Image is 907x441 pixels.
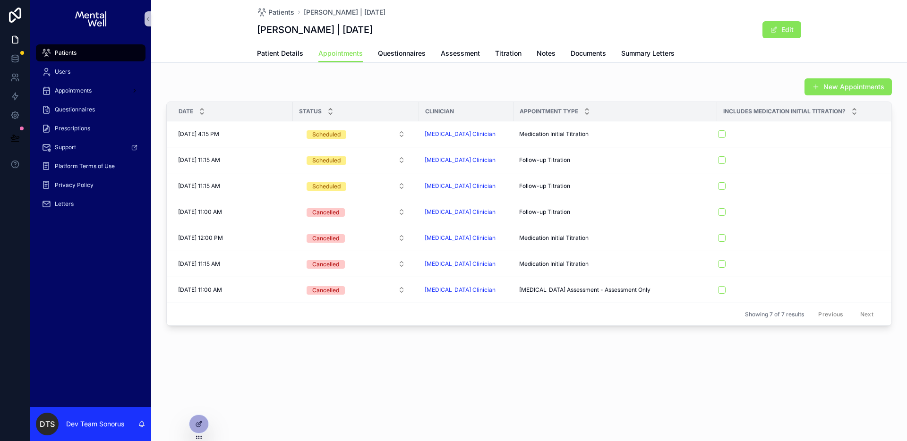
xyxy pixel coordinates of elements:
[178,286,222,294] span: [DATE] 11:00 AM
[723,108,846,115] span: Includes Medication Initial Titration?
[55,125,90,132] span: Prescriptions
[178,182,287,190] a: [DATE] 11:15 AM
[519,182,570,190] span: Follow-up Titration
[425,286,496,294] a: [MEDICAL_DATA] Clinician
[804,78,892,95] button: New Appointments
[257,8,294,17] a: Patients
[178,260,287,268] a: [DATE] 11:15 AM
[312,286,339,295] div: Cancelled
[425,156,496,164] a: [MEDICAL_DATA] Clinician
[519,130,711,138] a: Medication Initial Titration
[299,152,413,169] button: Select Button
[520,108,578,115] span: Appointment Type
[299,229,413,246] button: Select Button
[537,49,556,58] span: Notes
[178,156,287,164] a: [DATE] 11:15 AM
[519,208,711,216] a: Follow-up Titration
[519,260,711,268] a: Medication Initial Titration
[425,286,508,294] a: [MEDICAL_DATA] Clinician
[519,182,711,190] a: Follow-up Titration
[257,23,373,36] h1: [PERSON_NAME] | [DATE]
[36,101,145,118] a: Questionnaires
[299,229,413,247] a: Select Button
[519,156,711,164] a: Follow-up Titration
[519,260,589,268] span: Medication Initial Titration
[299,281,413,299] a: Select Button
[312,260,339,269] div: Cancelled
[745,311,804,318] span: Showing 7 of 7 results
[519,156,570,164] span: Follow-up Titration
[318,49,363,58] span: Appointments
[299,281,413,298] button: Select Button
[299,108,322,115] span: Status
[312,156,341,165] div: Scheduled
[55,144,76,151] span: Support
[36,195,145,212] a: Letters
[299,125,413,143] a: Select Button
[257,45,303,64] a: Patient Details
[318,45,363,63] a: Appointments
[425,208,496,216] a: [MEDICAL_DATA] Clinician
[55,162,115,170] span: Platform Terms of Use
[257,49,303,58] span: Patient Details
[55,200,74,208] span: Letters
[519,208,570,216] span: Follow-up Titration
[441,45,480,64] a: Assessment
[495,49,522,58] span: Titration
[425,130,496,138] a: [MEDICAL_DATA] Clinician
[55,87,92,94] span: Appointments
[36,158,145,175] a: Platform Terms of Use
[299,255,413,272] button: Select Button
[299,204,413,220] button: Select Button
[55,68,70,76] span: Users
[537,45,556,64] a: Notes
[178,208,222,216] span: [DATE] 11:00 AM
[178,130,287,138] a: [DATE] 4:15 PM
[312,130,341,139] div: Scheduled
[425,208,508,216] a: [MEDICAL_DATA] Clinician
[425,156,508,164] a: [MEDICAL_DATA] Clinician
[378,45,426,64] a: Questionnaires
[36,82,145,99] a: Appointments
[75,11,106,26] img: App logo
[304,8,385,17] a: [PERSON_NAME] | [DATE]
[178,182,220,190] span: [DATE] 11:15 AM
[299,126,413,143] button: Select Button
[178,156,220,164] span: [DATE] 11:15 AM
[30,38,151,225] div: scrollable content
[495,45,522,64] a: Titration
[178,130,219,138] span: [DATE] 4:15 PM
[425,260,496,268] a: [MEDICAL_DATA] Clinician
[519,234,589,242] span: Medication Initial Titration
[378,49,426,58] span: Questionnaires
[55,106,95,113] span: Questionnaires
[762,21,801,38] button: Edit
[36,139,145,156] a: Support
[571,49,606,58] span: Documents
[571,45,606,64] a: Documents
[519,286,650,294] span: [MEDICAL_DATA] Assessment - Assessment Only
[299,178,413,195] button: Select Button
[40,418,55,430] span: DTS
[178,260,220,268] span: [DATE] 11:15 AM
[519,234,711,242] a: Medication Initial Titration
[425,108,454,115] span: Clinician
[55,181,94,189] span: Privacy Policy
[36,63,145,80] a: Users
[36,120,145,137] a: Prescriptions
[425,234,508,242] a: [MEDICAL_DATA] Clinician
[299,203,413,221] a: Select Button
[178,234,287,242] a: [DATE] 12:00 PM
[55,49,77,57] span: Patients
[36,177,145,194] a: Privacy Policy
[621,45,675,64] a: Summary Letters
[299,255,413,273] a: Select Button
[425,234,496,242] a: [MEDICAL_DATA] Clinician
[299,177,413,195] a: Select Button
